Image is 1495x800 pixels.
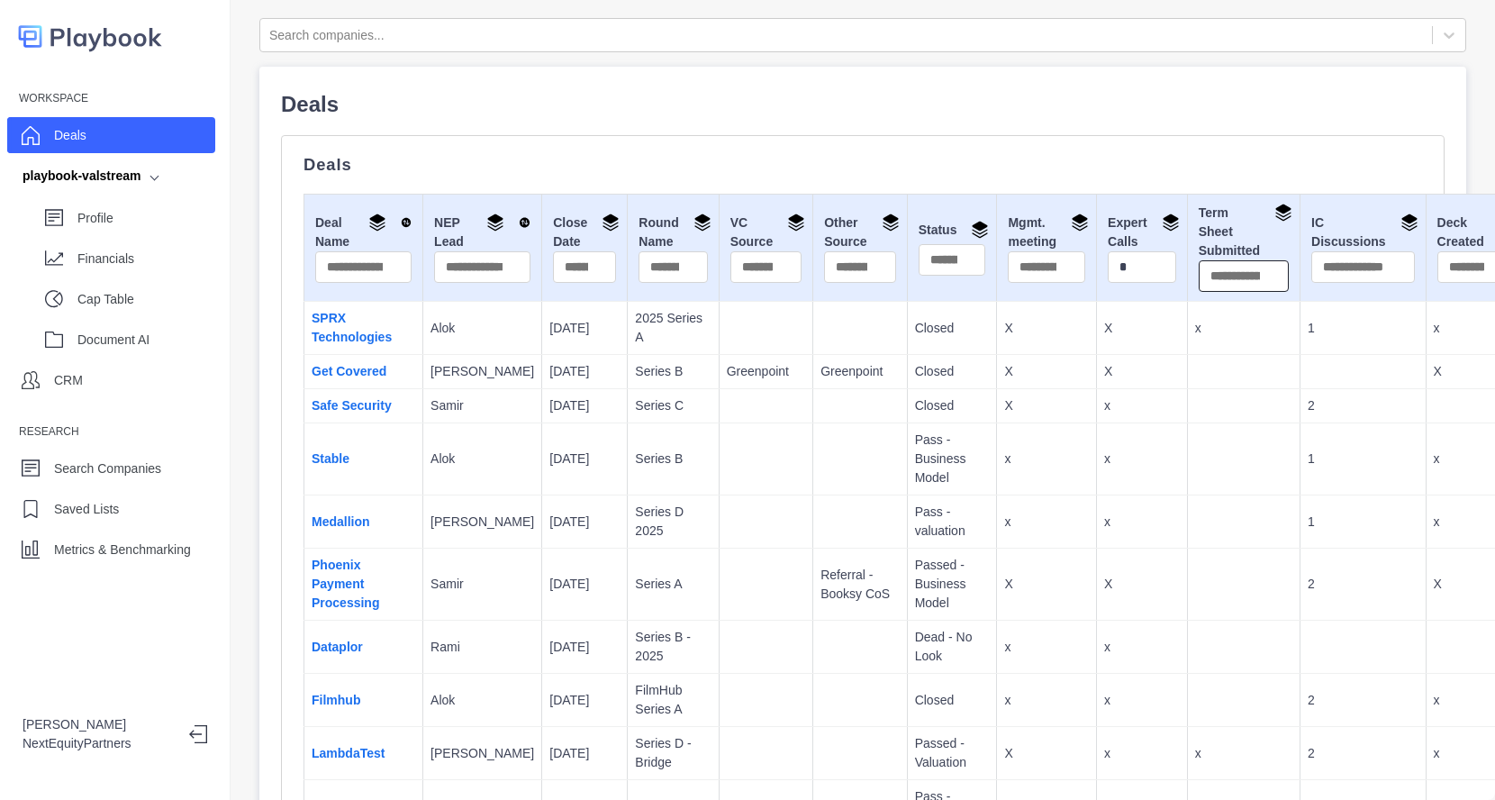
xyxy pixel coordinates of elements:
p: Greenpoint [727,362,805,381]
p: X [1004,319,1089,338]
p: x [1104,638,1180,657]
p: Series A [635,575,711,594]
a: Phoenix Payment Processing [312,558,379,610]
p: Closed [915,691,990,710]
p: Profile [77,209,215,228]
a: Dataplor [312,640,363,654]
p: 1 [1308,319,1418,338]
p: X [1004,396,1089,415]
p: Alok [430,450,534,468]
p: Series B [635,450,711,468]
p: Series B [635,362,711,381]
p: x [1195,319,1292,338]
a: SPRX Technologies [312,311,392,344]
p: x [1104,744,1180,763]
a: Filmhub [312,693,360,707]
p: x [1004,513,1089,532]
p: Samir [430,575,534,594]
p: 2025 Series A [635,309,711,347]
p: Deals [304,158,1422,172]
img: Group By [1071,214,1089,232]
div: VC Source [730,214,802,251]
p: 2 [1308,691,1418,710]
p: x [1004,638,1089,657]
p: x [1104,396,1180,415]
img: Group By [1400,214,1418,232]
p: Passed - Valuation [915,734,990,772]
img: logo-colored [18,18,162,55]
p: Dead - No Look [915,628,990,666]
p: [DATE] [549,362,620,381]
div: Mgmt. meeting [1008,214,1085,251]
p: Document AI [77,331,215,350]
p: FilmHub Series A [635,681,711,719]
p: 2 [1308,744,1418,763]
p: Search Companies [54,459,161,478]
p: x [1104,691,1180,710]
a: Medallion [312,514,370,529]
p: 2 [1308,575,1418,594]
p: X [1004,362,1089,381]
p: [DATE] [549,575,620,594]
div: Deal Name [315,214,412,251]
img: Group By [368,214,386,232]
p: Rami [430,638,534,657]
p: [PERSON_NAME] [430,744,534,763]
img: Group By [1274,204,1292,222]
p: Alok [430,319,534,338]
img: Sort [519,214,530,232]
p: Samir [430,396,534,415]
p: [PERSON_NAME] [430,362,534,381]
p: [DATE] [549,450,620,468]
p: X [1004,744,1089,763]
img: Group By [1162,214,1180,232]
div: Status [919,221,986,244]
div: playbook-valstream [23,167,141,186]
p: 1 [1308,513,1418,532]
p: Closed [915,396,990,415]
p: Series B - 2025 [635,628,711,666]
p: x [1104,450,1180,468]
p: X [1004,575,1089,594]
a: Safe Security [312,398,392,413]
p: X [1104,319,1180,338]
p: NextEquityPartners [23,734,175,753]
p: [DATE] [549,513,620,532]
div: Other Source [824,214,895,251]
p: Pass - Business Model [915,431,990,487]
p: Referral - Booksy CoS [820,566,899,604]
p: Alok [430,691,534,710]
img: Group By [882,214,900,232]
p: Passed - Business Model [915,556,990,613]
p: [DATE] [549,744,620,763]
p: Series D - Bridge [635,734,711,772]
img: Group By [971,221,989,239]
p: X [1104,362,1180,381]
img: Group By [602,214,620,232]
p: x [1004,450,1089,468]
p: Series C [635,396,711,415]
img: Sort [401,214,412,232]
p: [PERSON_NAME] [430,513,534,532]
p: x [1004,691,1089,710]
p: Greenpoint [820,362,899,381]
div: IC Discussions [1311,214,1414,251]
img: Group By [693,214,711,232]
img: Group By [787,214,805,232]
div: Close Date [553,214,616,251]
p: Deals [281,88,1445,121]
img: Group By [486,214,504,232]
a: LambdaTest [312,746,385,760]
div: Round Name [639,214,707,251]
p: [DATE] [549,319,620,338]
p: X [1104,575,1180,594]
div: NEP Lead [434,214,530,251]
p: 2 [1308,396,1418,415]
p: Deals [54,126,86,145]
p: Closed [915,362,990,381]
a: Stable [312,451,349,466]
p: [DATE] [549,638,620,657]
p: Series D 2025 [635,503,711,541]
p: [DATE] [549,691,620,710]
p: x [1104,513,1180,532]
